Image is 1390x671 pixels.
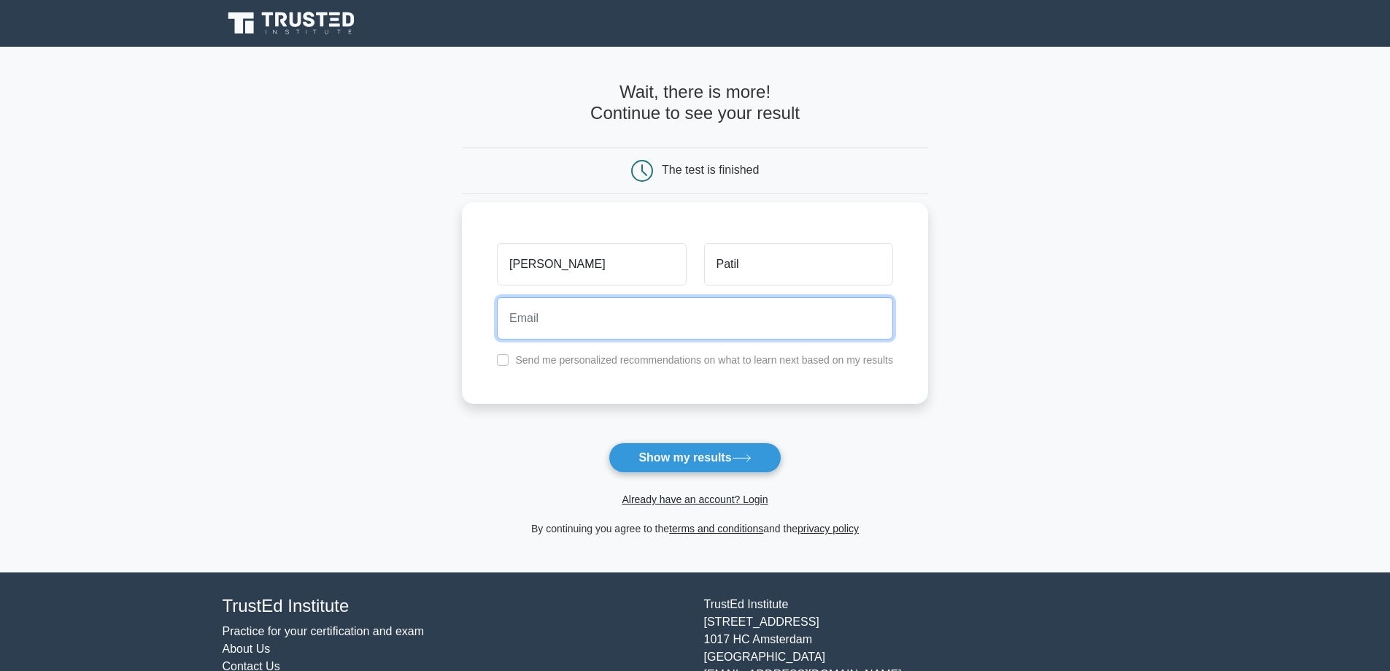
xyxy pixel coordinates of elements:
a: terms and conditions [669,523,763,534]
input: Last name [704,243,893,285]
input: Email [497,297,893,340]
label: Send me personalized recommendations on what to learn next based on my results [515,354,893,366]
button: Show my results [609,442,781,473]
a: About Us [223,643,271,655]
input: First name [497,243,686,285]
a: Already have an account? Login [622,494,768,505]
div: By continuing you agree to the and the [453,520,937,537]
h4: Wait, there is more! Continue to see your result [462,82,928,124]
a: Practice for your certification and exam [223,625,425,637]
a: privacy policy [798,523,859,534]
div: The test is finished [662,164,759,176]
h4: TrustEd Institute [223,596,687,617]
